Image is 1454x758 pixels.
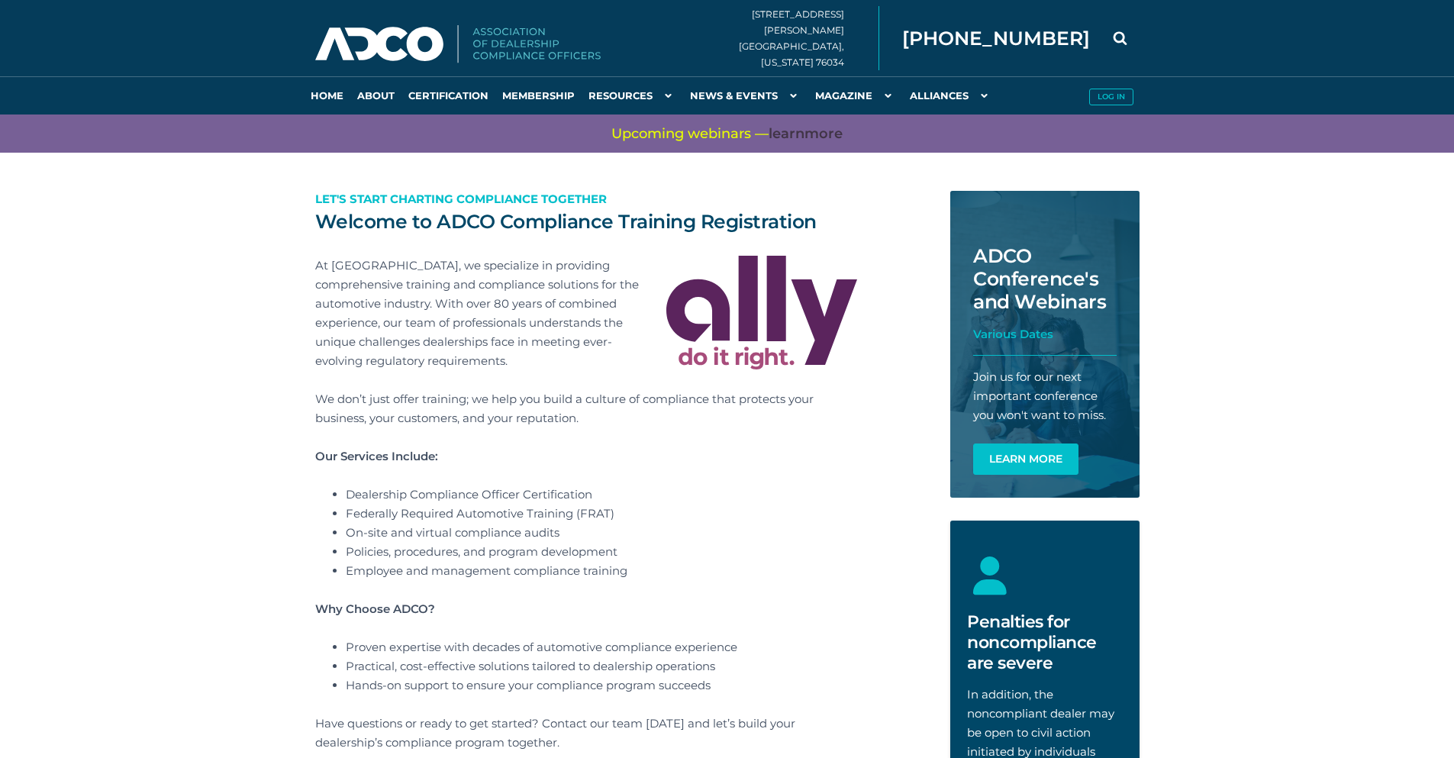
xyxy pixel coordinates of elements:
strong: Our Services Include: [315,449,438,463]
h2: Penalties for noncompliance are severe [967,611,1123,673]
li: Hands-on support to ensure your compliance program succeeds [346,676,857,695]
li: Federally Required Automotive Training (FRAT) [346,504,857,523]
a: Resources [582,76,683,115]
h2: Welcome to ADCO Compliance Training Registration [315,210,857,233]
img: ally-logo-color-tagline.svg [666,256,857,369]
a: Alliances [903,76,999,115]
a: learnmore [769,124,843,144]
p: We don’t just offer training; we help you build a culture of compliance that protects your busine... [315,389,857,427]
li: On-site and virtual compliance audits [346,523,857,542]
a: About [350,76,401,115]
li: Practical, cost-effective solutions tailored to dealership operations [346,656,857,676]
li: Policies, procedures, and program development [346,542,857,561]
a: Home [304,76,350,115]
span: Upcoming webinars — [611,124,843,144]
a: Learn More [973,444,1078,475]
span: Various Dates [973,324,1053,344]
li: Dealership Compliance Officer Certification [346,485,857,504]
p: Join us for our next important conference you won't want to miss. [973,355,1117,424]
img: Association of Dealership Compliance Officers logo [315,25,601,63]
a: Magazine [808,76,903,115]
a: Membership [495,76,582,115]
a: News & Events [683,76,808,115]
strong: Why Choose ADCO? [315,602,435,616]
p: At [GEOGRAPHIC_DATA], we specialize in providing comprehensive training and compliance solutions ... [315,256,857,370]
span: [PHONE_NUMBER] [902,29,1090,48]
p: Let's Start Charting Compliance Together [315,189,857,208]
h2: ADCO Conference's and Webinars [973,244,1117,313]
p: Have questions or ready to get started? Contact our team [DATE] and let’s build your dealership’s... [315,714,857,752]
a: Certification [401,76,495,115]
a: Log in [1082,76,1140,115]
button: Log in [1089,89,1133,105]
div: [STREET_ADDRESS][PERSON_NAME] [GEOGRAPHIC_DATA], [US_STATE] 76034 [739,6,879,70]
li: Proven expertise with decades of automotive compliance experience [346,637,857,656]
span: learn [769,125,804,142]
li: Employee and management compliance training [346,561,857,580]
